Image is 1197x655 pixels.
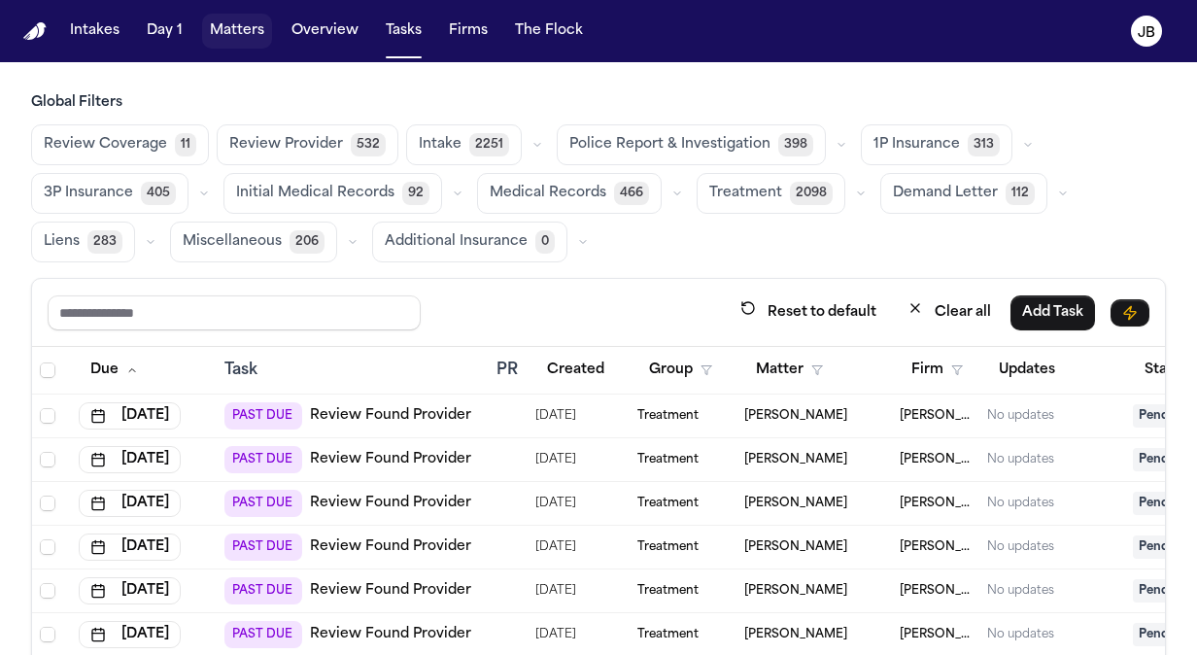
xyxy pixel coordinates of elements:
button: Miscellaneous206 [170,222,337,262]
button: 1P Insurance313 [861,124,1012,165]
button: Initial Medical Records92 [223,173,442,214]
span: 0 [535,230,555,254]
span: 92 [402,182,429,205]
button: Matters [202,14,272,49]
button: Demand Letter112 [880,173,1047,214]
span: 3P Insurance [44,184,133,203]
button: Intake2251 [406,124,522,165]
button: 3P Insurance405 [31,173,188,214]
span: Liens [44,232,80,252]
button: Medical Records466 [477,173,662,214]
a: Home [23,22,47,41]
button: Reset to default [729,294,888,330]
span: Miscellaneous [183,232,282,252]
span: Initial Medical Records [236,184,394,203]
span: Medical Records [490,184,606,203]
span: Review Coverage [44,135,167,155]
span: 2098 [790,182,833,205]
button: Overview [284,14,366,49]
button: Review Coverage11 [31,124,209,165]
span: Demand Letter [893,184,998,203]
span: Treatment [709,184,782,203]
span: 2251 [469,133,509,156]
span: 398 [778,133,813,156]
button: Police Report & Investigation398 [557,124,826,165]
button: Liens283 [31,222,135,262]
h3: Global Filters [31,93,1166,113]
span: Additional Insurance [385,232,528,252]
button: The Flock [507,14,591,49]
span: Intake [419,135,462,155]
button: Firms [441,14,496,49]
button: Additional Insurance0 [372,222,567,262]
span: Review Provider [229,135,343,155]
span: 466 [614,182,649,205]
button: Day 1 [139,14,190,49]
span: 532 [351,133,386,156]
span: 1P Insurance [873,135,960,155]
button: Immediate Task [1111,299,1149,327]
span: Police Report & Investigation [569,135,770,155]
span: 313 [968,133,1000,156]
img: Finch Logo [23,22,47,41]
button: Tasks [378,14,429,49]
span: 112 [1006,182,1035,205]
button: Intakes [62,14,127,49]
span: 206 [290,230,325,254]
span: 405 [141,182,176,205]
button: Treatment2098 [697,173,845,214]
button: Clear all [896,294,1003,330]
span: 283 [87,230,122,254]
button: Add Task [1010,295,1095,330]
span: 11 [175,133,196,156]
button: Review Provider532 [217,124,398,165]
